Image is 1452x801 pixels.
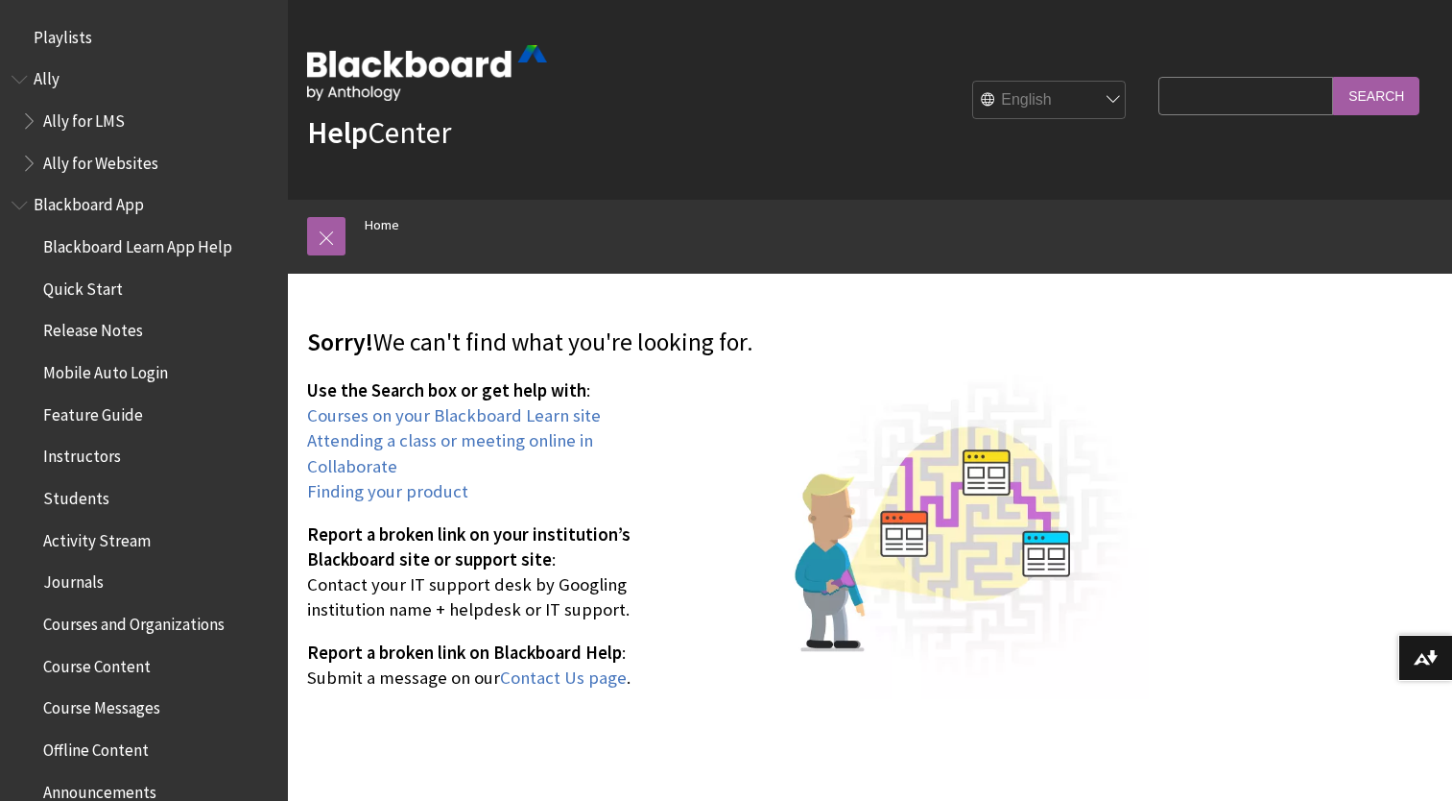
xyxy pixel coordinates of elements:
span: Students [43,482,109,508]
span: Quick Start [43,273,123,299]
span: Release Notes [43,315,143,341]
a: Finding your product [307,480,468,503]
span: Mobile Auto Login [43,356,168,382]
span: Playlists [34,21,92,47]
p: : Contact your IT support desk by Googling institution name + helpdesk or IT support. [307,522,1149,623]
span: Report a broken link on Blackboard Help [307,642,622,664]
a: Courses on your Blackboard Learn site [307,404,601,427]
span: Sorry! [307,327,373,357]
span: Course Content [43,650,151,676]
p: We can't find what you're looking for. [307,326,1149,360]
p: : [307,378,1149,504]
img: Blackboard by Anthology [307,45,547,101]
span: Blackboard Learn App Help [43,231,232,256]
span: Ally for LMS [43,105,125,131]
p: : Submit a message on our . [307,641,1149,691]
a: HelpCenter [307,113,451,152]
span: Ally for Websites [43,147,158,173]
a: Contact Us page [500,667,627,690]
span: Journals [43,567,104,593]
span: Use the Search box or get help with [307,379,586,401]
nav: Book outline for Anthology Ally Help [12,63,276,180]
span: Blackboard App [34,189,144,215]
strong: Help [307,113,368,152]
span: Courses and Organizations [43,608,225,634]
select: Site Language Selector [973,82,1127,120]
span: Activity Stream [43,524,151,550]
span: Course Messages [43,692,160,718]
span: Report a broken link on your institution’s Blackboard site or support site [307,523,631,570]
nav: Book outline for Playlists [12,21,276,54]
a: Attending a class or meeting online in Collaborate [307,429,593,477]
span: Offline Content [43,734,149,760]
a: Home [365,213,399,237]
span: Feature Guide [43,399,143,425]
span: Ally [34,63,60,89]
span: Instructors [43,441,121,467]
input: Search [1333,77,1419,114]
